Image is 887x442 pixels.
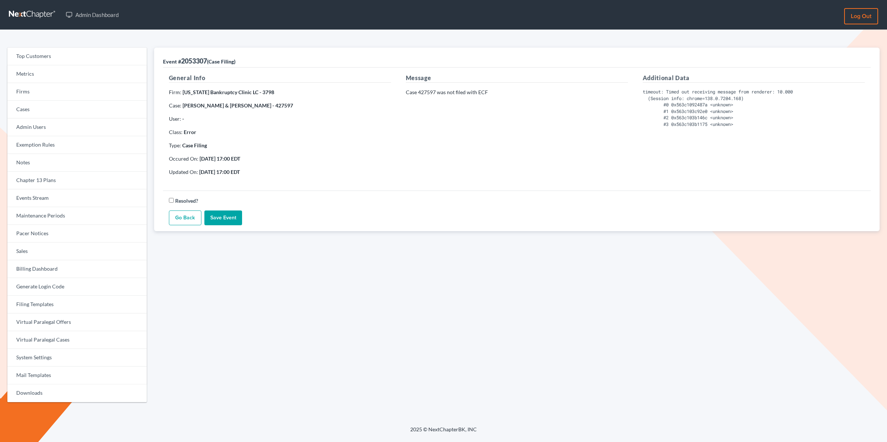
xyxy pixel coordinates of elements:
[233,426,654,439] div: 2025 © NextChapterBK, INC
[62,8,122,21] a: Admin Dashboard
[7,367,147,384] a: Mail Templates
[169,102,181,109] span: Case:
[7,207,147,225] a: Maintenance Periods
[643,89,865,127] pre: timeout: Timed out receiving message from renderer: 10.000 (Session info: chrome=138.0.7204.168) ...
[169,142,181,148] span: Type:
[7,119,147,136] a: Admin Users
[169,116,181,122] span: User:
[7,349,147,367] a: System Settings
[182,116,184,122] strong: -
[183,102,293,109] strong: [PERSON_NAME] & [PERSON_NAME] - 427597
[169,169,198,175] span: Updated On:
[7,136,147,154] a: Exemption Rules
[169,155,198,162] span: Occured On:
[7,243,147,260] a: Sales
[7,48,147,65] a: Top Customers
[204,210,242,225] input: Save Event
[7,189,147,207] a: Events Stream
[169,210,201,225] a: Go Back
[7,225,147,243] a: Pacer Notices
[169,73,391,83] h5: General Info
[163,58,181,65] span: Event #
[7,278,147,296] a: Generate Login Code
[7,172,147,189] a: Chapter 13 Plans
[7,65,147,83] a: Metrics
[7,313,147,331] a: Virtual Paralegal Offers
[183,89,274,95] strong: [US_STATE] Bankruptcy Clinic LC - 3798
[182,142,207,148] strong: Case Filing
[163,56,235,65] div: 2053307
[7,260,147,278] a: Billing Dashboard
[169,129,183,135] span: Class:
[7,83,147,101] a: Firms
[199,169,240,175] strong: [DATE] 17:00 EDT
[207,58,235,65] span: (Case Filing)
[169,89,181,95] span: Firm:
[7,331,147,349] a: Virtual Paralegal Cases
[7,296,147,313] a: Filing Templates
[200,155,240,162] strong: [DATE] 17:00 EDT
[175,197,198,205] label: Resolved?
[7,154,147,172] a: Notes
[844,8,878,24] a: Log out
[406,89,628,96] p: Case 427597 was not filed with ECF
[406,73,628,83] h5: Message
[7,101,147,119] a: Cases
[643,73,865,83] h5: Additional Data
[7,384,147,402] a: Downloads
[184,129,196,135] strong: Error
